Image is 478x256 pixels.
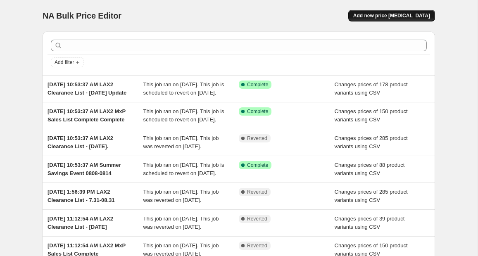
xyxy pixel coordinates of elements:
span: This job ran on [DATE]. This job was reverted on [DATE]. [143,216,219,230]
span: Add new price [MEDICAL_DATA] [353,12,430,19]
span: Reverted [247,189,267,195]
span: Reverted [247,242,267,249]
span: Complete [247,162,268,168]
span: [DATE] 10:53:37 AM LAX2 Clearance List - [DATE]. [48,135,113,149]
span: Changes prices of 88 product variants using CSV [335,162,405,176]
span: [DATE] 1:56:39 PM LAX2 Clearance List - 7.31-08.31 [48,189,115,203]
span: Reverted [247,135,267,142]
button: Add new price [MEDICAL_DATA] [348,10,435,21]
span: This job ran on [DATE]. This job is scheduled to revert on [DATE]. [143,108,224,123]
span: Changes prices of 39 product variants using CSV [335,216,405,230]
span: Changes prices of 285 product variants using CSV [335,135,408,149]
span: [DATE] 10:53:37 AM LAX2 Clearance List - [DATE] Update [48,81,126,96]
span: Add filter [55,59,74,66]
span: Reverted [247,216,267,222]
span: Changes prices of 178 product variants using CSV [335,81,408,96]
span: [DATE] 10:53:37 AM Summer Savings Event 0808-0814 [48,162,121,176]
span: Changes prices of 285 product variants using CSV [335,189,408,203]
span: Complete [247,81,268,88]
span: NA Bulk Price Editor [43,11,121,20]
span: This job ran on [DATE]. This job is scheduled to revert on [DATE]. [143,162,224,176]
span: This job ran on [DATE]. This job was reverted on [DATE]. [143,135,219,149]
span: [DATE] 11:12:54 AM LAX2 Clearance List - [DATE] [48,216,113,230]
span: [DATE] 10:53:37 AM LAX2 MxP Sales List Complete Complete [48,108,126,123]
span: Changes prices of 150 product variants using CSV [335,108,408,123]
span: Complete [247,108,268,115]
button: Add filter [51,57,84,67]
span: This job ran on [DATE]. This job was reverted on [DATE]. [143,189,219,203]
span: This job ran on [DATE]. This job is scheduled to revert on [DATE]. [143,81,224,96]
